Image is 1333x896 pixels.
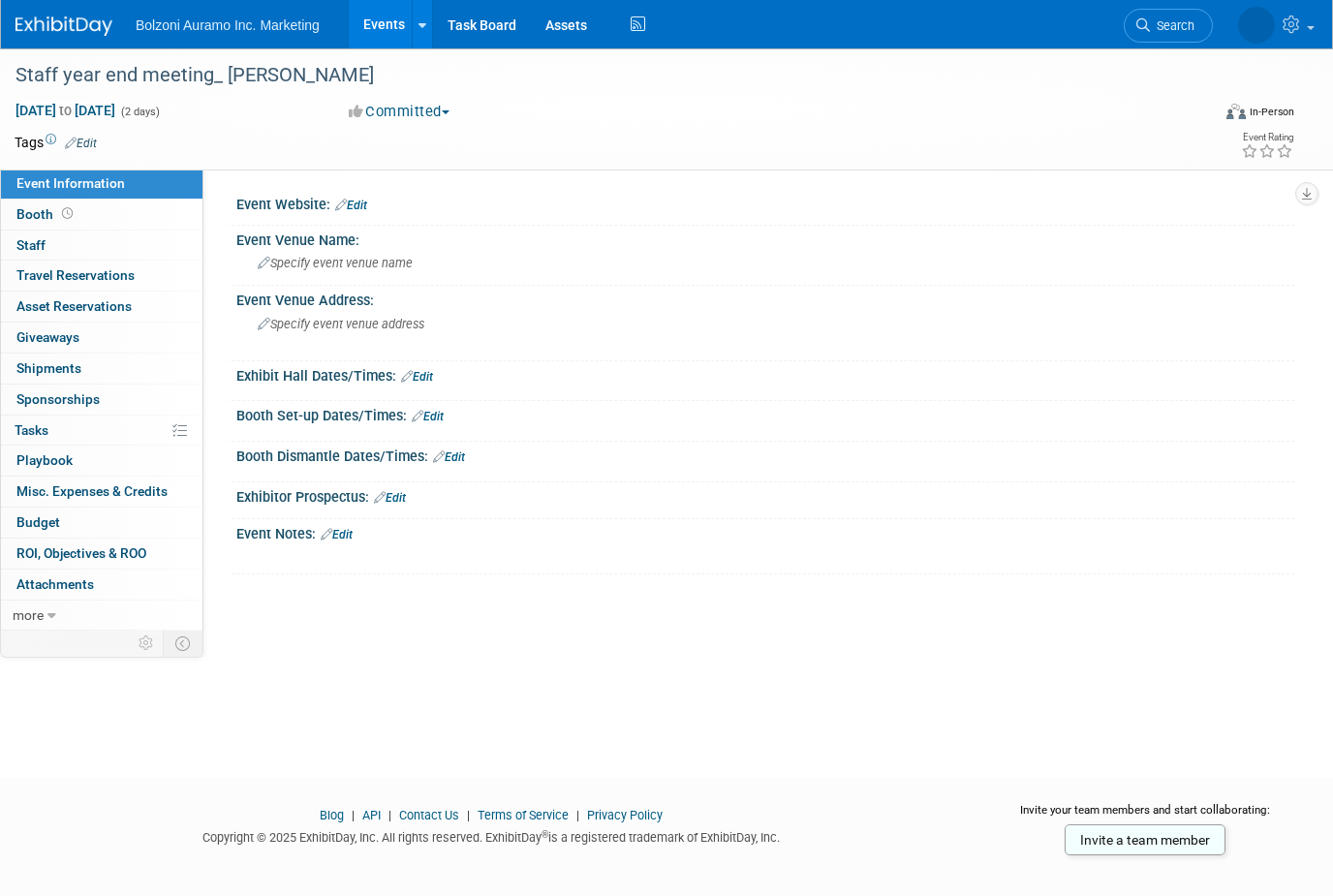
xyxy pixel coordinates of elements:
a: Edit [65,137,97,150]
div: Event Venue Name: [236,226,1294,250]
a: Contact Us [399,808,459,822]
div: Event Format [1105,101,1294,130]
a: Edit [321,528,353,541]
a: Edit [401,370,433,384]
a: Staff [1,231,202,261]
span: Tasks [15,422,48,438]
a: Edit [374,491,406,505]
a: API [362,808,381,822]
span: Attachments [16,576,94,592]
a: Event Information [1,169,202,199]
img: ExhibitDay [15,16,112,36]
a: Tasks [1,416,202,446]
a: ROI, Objectives & ROO [1,539,202,569]
a: Attachments [1,570,202,600]
span: Budget [16,514,60,530]
span: Misc. Expenses & Credits [16,483,168,499]
span: Search [1150,18,1194,33]
span: Booth [16,206,77,222]
span: Sponsorships [16,391,100,407]
td: Toggle Event Tabs [164,631,203,656]
span: more [13,607,44,623]
span: Giveaways [16,329,79,345]
a: Privacy Policy [587,808,663,822]
a: Edit [335,199,367,212]
div: Booth Dismantle Dates/Times: [236,442,1294,467]
span: | [572,808,584,822]
div: Exhibitor Prospectus: [236,482,1294,508]
span: [DATE] [DATE] [15,102,116,119]
span: Booth not reserved yet [58,206,77,221]
div: Staff year end meeting_ [PERSON_NAME] [9,58,1185,93]
a: Giveaways [1,323,202,353]
div: Event Notes: [236,519,1294,544]
a: Edit [433,450,465,464]
span: | [347,808,359,822]
a: Misc. Expenses & Credits [1,477,202,507]
div: Copyright © 2025 ExhibitDay, Inc. All rights reserved. ExhibitDay is a registered trademark of Ex... [15,824,967,847]
div: Event Rating [1241,133,1293,142]
div: Event Website: [236,190,1294,215]
span: Shipments [16,360,81,376]
span: Specify event venue address [258,317,424,331]
a: Invite a team member [1065,824,1225,855]
a: Booth [1,200,202,230]
div: Booth Set-up Dates/Times: [236,401,1294,426]
span: to [56,103,75,118]
a: Travel Reservations [1,261,202,291]
span: Staff [16,237,46,253]
span: | [384,808,396,822]
td: Tags [15,133,97,152]
span: Specify event venue name [258,256,413,270]
td: Personalize Event Tab Strip [130,631,164,656]
a: Shipments [1,354,202,384]
sup: ® [542,829,548,840]
span: Bolzoni Auramo Inc. Marketing [136,17,320,33]
span: | [462,808,475,822]
button: Committed [342,102,457,122]
div: Exhibit Hall Dates/Times: [236,361,1294,386]
a: Budget [1,508,202,538]
a: Asset Reservations [1,292,202,322]
a: more [1,601,202,631]
div: Event Venue Address: [236,286,1294,310]
span: Travel Reservations [16,267,135,283]
a: Sponsorships [1,385,202,415]
a: Terms of Service [478,808,569,822]
a: Playbook [1,446,202,476]
span: Asset Reservations [16,298,132,314]
a: Edit [412,410,444,423]
span: Event Information [16,175,125,191]
img: Format-Inperson.png [1226,104,1246,119]
a: Blog [320,808,344,822]
a: Search [1124,9,1213,43]
img: Casey Coats [1238,7,1275,44]
div: In-Person [1249,105,1294,119]
span: ROI, Objectives & ROO [16,545,146,561]
span: Playbook [16,452,73,468]
div: Invite your team members and start collaborating: [996,802,1294,831]
span: (2 days) [119,106,160,118]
